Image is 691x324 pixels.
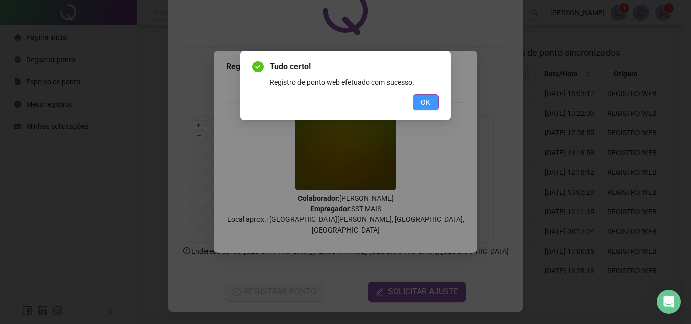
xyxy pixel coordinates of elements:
span: check-circle [252,61,264,72]
span: OK [421,97,430,108]
div: Open Intercom Messenger [657,290,681,314]
button: OK [413,94,439,110]
span: Tudo certo! [270,61,439,73]
div: Registro de ponto web efetuado com sucesso. [270,77,439,88]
